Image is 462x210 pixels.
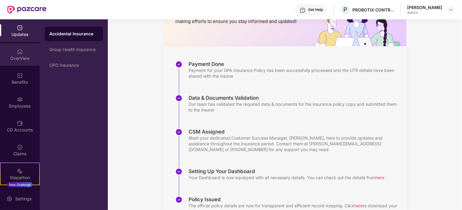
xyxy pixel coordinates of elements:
[354,203,363,208] span: here
[189,196,401,203] div: Policy Issued
[189,95,401,101] div: Data & Documents Validation
[449,7,454,12] img: svg+xml;base64,PHN2ZyBpZD0iRHJvcGRvd24tMzJ4MzIiIHhtbG5zPSJodHRwOi8vd3d3LnczLm9yZy8yMDAwL3N2ZyIgd2...
[407,5,442,10] div: [PERSON_NAME]
[189,135,401,152] div: Meet your dedicated Customer Success Manager, [PERSON_NAME], here to provide updates and assistan...
[352,7,395,13] div: PROBOTIX CONTROL SYSTEM INDIA PRIVATE LIMITED
[7,6,46,14] img: New Pazcare Logo
[17,73,23,79] img: svg+xml;base64,PHN2ZyBpZD0iQmVuZWZpdHMiIHhtbG5zPSJodHRwOi8vd3d3LnczLm9yZy8yMDAwL3N2ZyIgd2lkdGg9Ij...
[175,95,183,102] img: svg+xml;base64,PHN2ZyBpZD0iU3RlcC1Eb25lLTMyeDMyIiB4bWxucz0iaHR0cDovL3d3dy53My5vcmcvMjAwMC9zdmciIH...
[189,128,401,135] div: CSM Assigned
[175,61,183,68] img: svg+xml;base64,PHN2ZyBpZD0iU3RlcC1Eb25lLTMyeDMyIiB4bWxucz0iaHR0cDovL3d3dy53My5vcmcvMjAwMC9zdmciIH...
[17,144,23,150] img: svg+xml;base64,PHN2ZyBpZD0iQ2xhaW0iIHhtbG5zPSJodHRwOi8vd3d3LnczLm9yZy8yMDAwL3N2ZyIgd2lkdGg9IjIwIi...
[175,168,183,175] img: svg+xml;base64,PHN2ZyBpZD0iU3RlcC1Eb25lLTMyeDMyIiB4bWxucz0iaHR0cDovL3d3dy53My5vcmcvMjAwMC9zdmciIH...
[7,182,33,187] div: New Challenge
[49,31,98,37] div: Accidental Insurance
[189,175,384,180] div: Your Dashboard is now equipped with all necessary details. You can check out the details from
[189,168,384,175] div: Setting Up Your Dashboard
[407,10,442,15] div: Admin
[189,67,401,79] div: Payment for your GPA Insurance Policy has been successfully processed and the UTR details have be...
[308,7,323,12] div: Get Help
[14,196,33,202] div: Settings
[376,175,384,180] span: here
[17,168,23,174] img: svg+xml;base64,PHN2ZyB4bWxucz0iaHR0cDovL3d3dy53My5vcmcvMjAwMC9zdmciIHdpZHRoPSIyMSIgaGVpZ2h0PSIyMC...
[17,120,23,126] img: svg+xml;base64,PHN2ZyBpZD0iQ0RfQWNjb3VudHMiIGRhdGEtbmFtZT0iQ0QgQWNjb3VudHMiIHhtbG5zPSJodHRwOi8vd3...
[17,25,23,31] img: svg+xml;base64,PHN2ZyBpZD0iVXBkYXRlZCIgeG1sbnM9Imh0dHA6Ly93d3cudzMub3JnLzIwMDAvc3ZnIiB3aWR0aD0iMj...
[49,47,98,52] div: Group Health Insurance
[17,49,23,55] img: svg+xml;base64,PHN2ZyBpZD0iSG9tZSIgeG1sbnM9Imh0dHA6Ly93d3cudzMub3JnLzIwMDAvc3ZnIiB3aWR0aD0iMjAiIG...
[300,7,306,13] img: svg+xml;base64,PHN2ZyBpZD0iSGVscC0zMngzMiIgeG1sbnM9Imh0dHA6Ly93d3cudzMub3JnLzIwMDAvc3ZnIiB3aWR0aD...
[175,128,183,136] img: svg+xml;base64,PHN2ZyBpZD0iU3RlcC1Eb25lLTMyeDMyIiB4bWxucz0iaHR0cDovL3d3dy53My5vcmcvMjAwMC9zdmciIH...
[343,6,347,13] span: P
[315,8,407,46] img: hrOnboarding
[1,175,39,181] div: Stepathon
[175,196,183,203] img: svg+xml;base64,PHN2ZyBpZD0iU3RlcC1Eb25lLTMyeDMyIiB4bWxucz0iaHR0cDovL3d3dy53My5vcmcvMjAwMC9zdmciIH...
[17,96,23,102] img: svg+xml;base64,PHN2ZyBpZD0iRW1wbG95ZWVzIiB4bWxucz0iaHR0cDovL3d3dy53My5vcmcvMjAwMC9zdmciIHdpZHRoPS...
[189,61,401,67] div: Payment Done
[6,196,12,202] img: svg+xml;base64,PHN2ZyBpZD0iU2V0dGluZy0yMHgyMCIgeG1sbnM9Imh0dHA6Ly93d3cudzMub3JnLzIwMDAvc3ZnIiB3aW...
[189,101,401,113] div: Our team has validated the required data & documents for the insurance policy copy and submitted ...
[49,63,98,68] div: OPD Insurance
